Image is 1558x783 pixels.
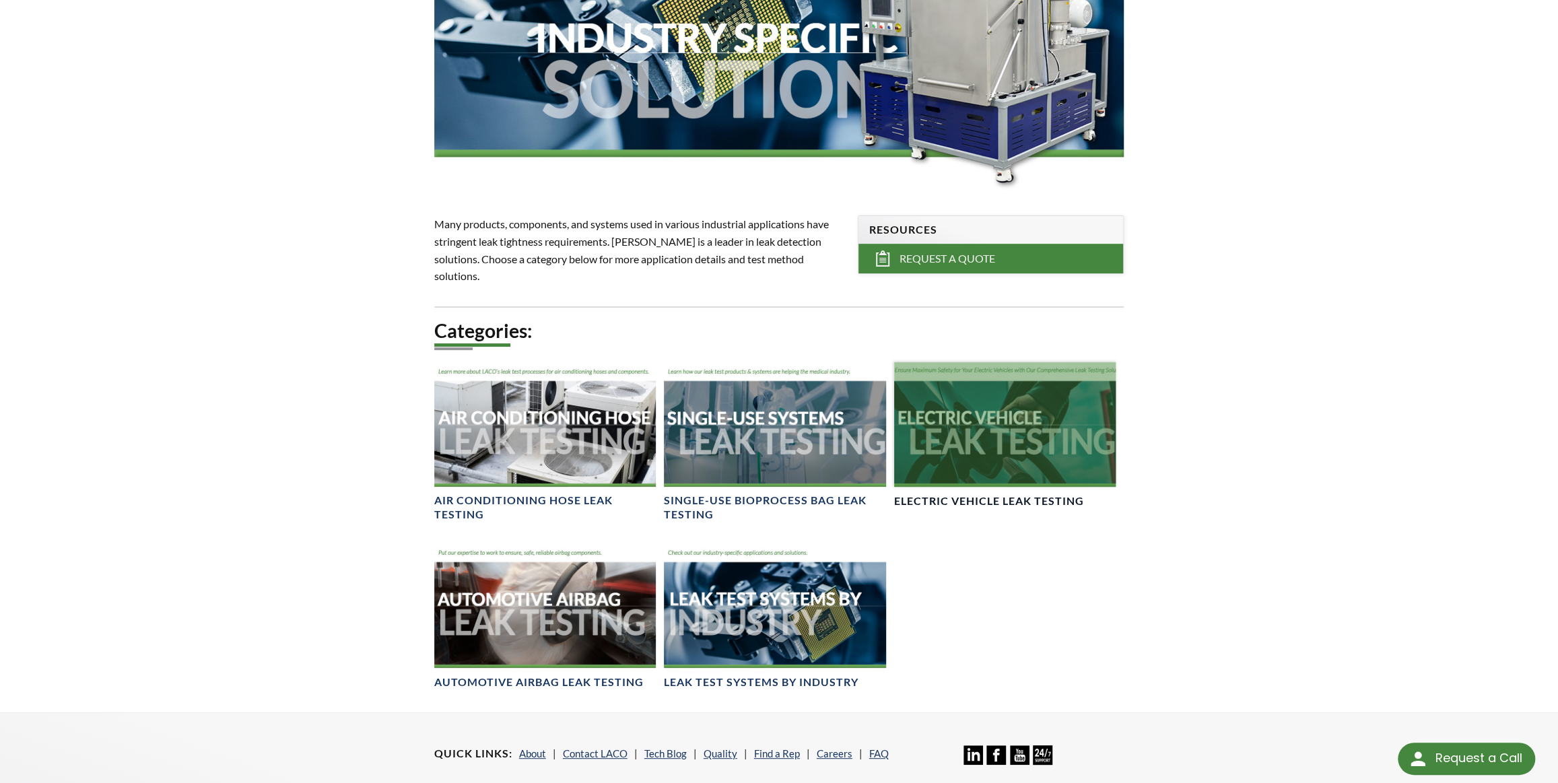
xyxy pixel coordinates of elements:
a: About [519,747,546,759]
h2: Categories: [434,318,1124,343]
span: Request a Quote [900,252,995,266]
a: Quality [704,747,737,759]
img: 24/7 Support Icon [1033,745,1052,765]
h4: Leak Test Systems by Industry [664,675,858,689]
a: Careers [817,747,852,759]
div: Request a Call [1435,743,1522,774]
h4: Resources [869,223,1112,237]
a: Find a Rep [754,747,800,759]
a: Request a Quote [858,244,1123,273]
a: Contact LACO [563,747,628,759]
a: Tech Blog [644,747,687,759]
a: Leak Test Systems by Industry headerLeak Test Systems by Industry [664,543,886,689]
h4: Single-Use Bioprocess Bag Leak Testing [664,493,886,522]
a: Header showing medical tubing and bioprocess containers.Single-Use Bioprocess Bag Leak Testing [664,362,886,522]
h4: Automotive Airbag Leak Testing [434,675,644,689]
h4: Air Conditioning Hose Leak Testing [434,493,656,522]
div: Request a Call [1398,743,1535,775]
a: Automotive Airbag Leak Testing headerAutomotive Airbag Leak Testing [434,543,656,689]
a: Electric Vehicle Leak Testing BannerElectric Vehicle Leak Testing [894,362,1116,508]
a: 24/7 Support [1033,755,1052,767]
p: Many products, components, and systems used in various industrial applications have stringent lea... [434,215,842,284]
h4: Electric Vehicle Leak Testing [894,494,1084,508]
a: FAQ [869,747,889,759]
a: Air Conditioning Hose Leak Testing headerAir Conditioning Hose Leak Testing [434,362,656,522]
img: round button [1407,748,1429,770]
h4: Quick Links [434,747,512,761]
